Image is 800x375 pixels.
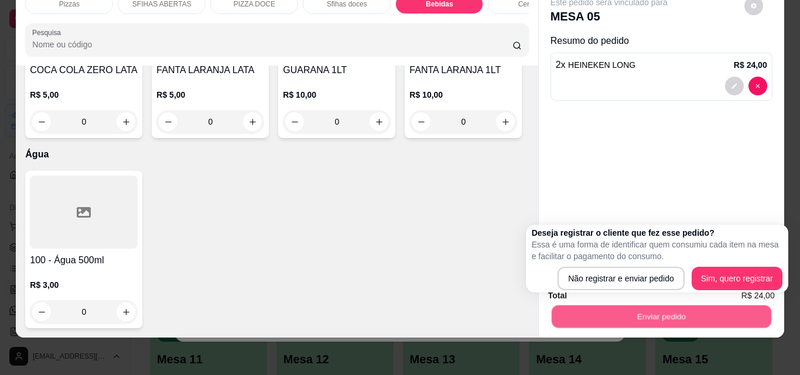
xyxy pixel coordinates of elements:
[748,77,767,95] button: decrease-product-quantity
[409,63,517,77] h4: FANTA LARANJA 1LT
[568,60,635,70] span: HEINEKEN LONG
[30,63,138,77] h4: COCA COLA ZERO LATA
[558,267,685,290] button: Não registrar e enviar pedido
[283,63,391,77] h4: GUARANA 1LT
[25,147,528,161] p: Água
[551,8,668,25] p: MESA 05
[725,77,744,95] button: decrease-product-quantity
[548,291,567,300] strong: Total
[285,112,304,131] button: decrease-product-quantity
[556,58,636,72] p: 2 x
[532,239,782,262] p: Essa é uma forma de identificar quem consumiu cada item na mesa e facilitar o pagamento do consumo.
[496,112,515,131] button: increase-product-quantity
[370,112,388,131] button: increase-product-quantity
[551,305,771,328] button: Enviar pedido
[117,112,135,131] button: increase-product-quantity
[409,89,517,101] p: R$ 10,00
[243,112,262,131] button: increase-product-quantity
[741,289,775,302] span: R$ 24,00
[412,112,430,131] button: decrease-product-quantity
[32,27,65,37] label: Pesquisa
[32,112,51,131] button: decrease-product-quantity
[734,59,767,71] p: R$ 24,00
[532,227,782,239] h2: Deseja registrar o cliente que fez esse pedido?
[32,39,512,50] input: Pesquisa
[117,302,135,321] button: increase-product-quantity
[32,302,51,321] button: decrease-product-quantity
[283,89,391,101] p: R$ 10,00
[30,279,138,291] p: R$ 3,00
[156,89,264,101] p: R$ 5,00
[551,34,772,48] p: Resumo do pedido
[156,63,264,77] h4: FANTA LARANJA LATA
[30,89,138,101] p: R$ 5,00
[159,112,177,131] button: decrease-product-quantity
[692,267,782,290] button: Sim, quero registrar
[30,253,138,267] h4: 100 - Água 500ml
